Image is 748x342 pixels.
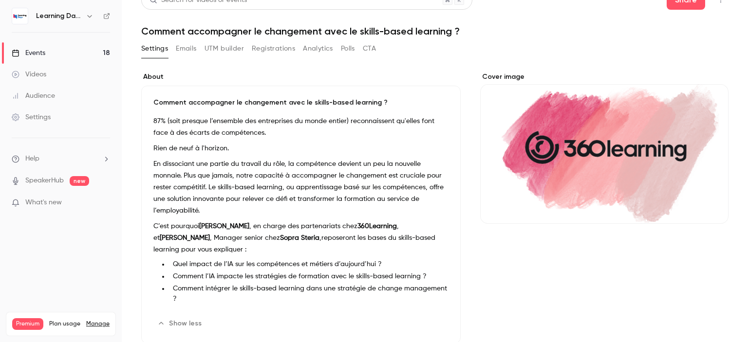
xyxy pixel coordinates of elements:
div: Videos [12,70,46,79]
div: Domaine [50,57,75,64]
strong: [PERSON_NAME] [160,234,210,241]
button: Registrations [252,41,295,56]
p: Rien de neuf à l'horizon. [153,143,449,154]
strong: 360Learning [357,223,397,230]
img: logo_orange.svg [16,16,23,23]
li: Comment intégrer le skills-based learning dans une stratégie de change management ? [169,284,449,304]
div: Mots-clés [121,57,149,64]
div: Audience [12,91,55,101]
label: About [141,72,461,82]
button: Analytics [303,41,333,56]
a: Manage [86,320,110,328]
p: C’est pourquoi , en charge des partenariats chez , et , Manager senior chez ,reposeront les bases... [153,220,449,255]
iframe: Noticeable Trigger [98,198,110,207]
li: help-dropdown-opener [12,154,110,164]
div: Settings [12,112,51,122]
span: Premium [12,318,43,330]
div: v 4.0.25 [27,16,48,23]
img: tab_domain_overview_orange.svg [39,56,47,64]
button: Emails [176,41,196,56]
strong: Sopra Steria [280,234,319,241]
button: Settings [141,41,168,56]
span: What's new [25,198,62,208]
span: new [70,176,89,186]
li: Comment l’IA impacte les stratégies de formation avec le skills-based learning ? [169,271,449,282]
span: Plan usage [49,320,80,328]
button: Show less [153,316,207,331]
img: tab_keywords_by_traffic_grey.svg [111,56,118,64]
button: UTM builder [205,41,244,56]
button: CTA [363,41,376,56]
p: En dissociant une partie du travail du rôle, la compétence devient un peu la nouvelle monnaie. Pl... [153,158,449,216]
img: Learning Days [12,8,28,24]
section: Cover image [480,72,729,224]
img: website_grey.svg [16,25,23,33]
label: Cover image [480,72,729,82]
div: Domaine: [DOMAIN_NAME] [25,25,110,33]
strong: [PERSON_NAME] [199,223,249,230]
li: Quel impact de l’IA sur les compétences et métiers d’aujourd’hui ? [169,259,449,270]
a: SpeakerHub [25,176,64,186]
button: Polls [341,41,355,56]
div: Events [12,48,45,58]
p: Comment accompagner le changement avec le skills-based learning ? [153,98,449,108]
span: Help [25,154,39,164]
p: 87% (soit presque l’ensemble des entreprises du monde entier) reconnaissent qu'elles font face à ... [153,115,449,139]
h6: Learning Days [36,11,82,21]
h1: Comment accompagner le changement avec le skills-based learning ? [141,25,729,37]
